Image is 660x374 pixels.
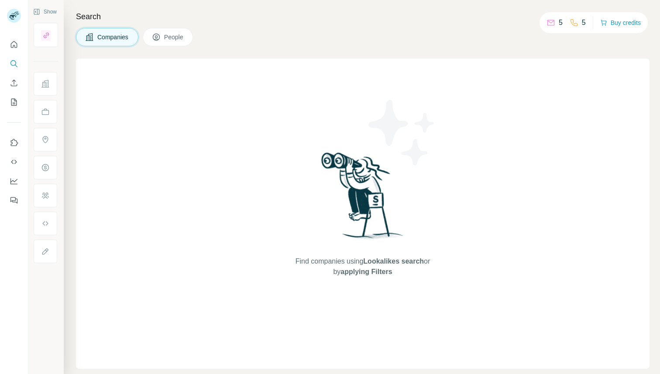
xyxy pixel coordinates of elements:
[340,268,392,275] span: applying Filters
[7,154,21,170] button: Use Surfe API
[7,37,21,52] button: Quick start
[164,33,184,41] span: People
[293,256,433,277] span: Find companies using or by
[7,75,21,91] button: Enrich CSV
[7,173,21,189] button: Dashboard
[97,33,129,41] span: Companies
[7,135,21,151] button: Use Surfe on LinkedIn
[600,17,641,29] button: Buy credits
[582,17,586,28] p: 5
[317,150,408,247] img: Surfe Illustration - Woman searching with binoculars
[76,10,650,23] h4: Search
[7,192,21,208] button: Feedback
[363,257,424,265] span: Lookalikes search
[363,93,441,172] img: Surfe Illustration - Stars
[559,17,563,28] p: 5
[27,5,63,18] button: Show
[7,94,21,110] button: My lists
[7,56,21,72] button: Search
